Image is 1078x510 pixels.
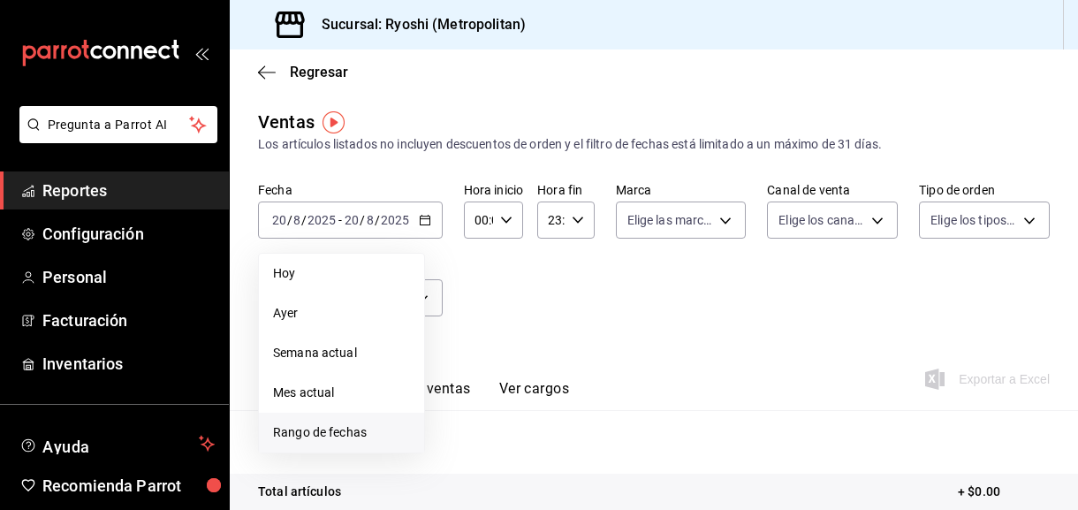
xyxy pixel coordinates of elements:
[375,213,380,227] span: /
[778,211,865,229] span: Elige los canales de venta
[380,213,410,227] input: ----
[273,304,410,323] span: Ayer
[271,213,287,227] input: --
[338,213,342,227] span: -
[42,474,215,498] span: Recomienda Parrot
[537,184,594,196] label: Hora fin
[42,265,215,289] span: Personal
[258,184,443,196] label: Fecha
[273,344,410,362] span: Semana actual
[48,116,190,134] span: Pregunta a Parrot AI
[273,384,410,402] span: Mes actual
[344,213,360,227] input: --
[627,211,714,229] span: Elige las marcas
[292,213,301,227] input: --
[273,264,410,283] span: Hoy
[323,111,345,133] img: Tooltip marker
[499,380,570,410] button: Ver cargos
[258,483,341,501] p: Total artículos
[12,128,217,147] a: Pregunta a Parrot AI
[958,483,1050,501] p: + $0.00
[273,423,410,442] span: Rango de fechas
[287,213,292,227] span: /
[301,213,307,227] span: /
[19,106,217,143] button: Pregunta a Parrot AI
[464,184,523,196] label: Hora inicio
[42,179,215,202] span: Reportes
[919,184,1050,196] label: Tipo de orden
[616,184,747,196] label: Marca
[42,308,215,332] span: Facturación
[767,184,898,196] label: Canal de venta
[258,64,348,80] button: Regresar
[401,380,471,410] button: Ver ventas
[42,352,215,376] span: Inventarios
[258,431,1050,453] p: Resumen
[360,213,365,227] span: /
[42,222,215,246] span: Configuración
[42,433,192,454] span: Ayuda
[258,109,315,135] div: Ventas
[286,380,569,410] div: navigation tabs
[930,211,1017,229] span: Elige los tipos de orden
[194,46,209,60] button: open_drawer_menu
[258,135,1050,154] div: Los artículos listados no incluyen descuentos de orden y el filtro de fechas está limitado a un m...
[290,64,348,80] span: Regresar
[307,213,337,227] input: ----
[366,213,375,227] input: --
[307,14,526,35] h3: Sucursal: Ryoshi (Metropolitan)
